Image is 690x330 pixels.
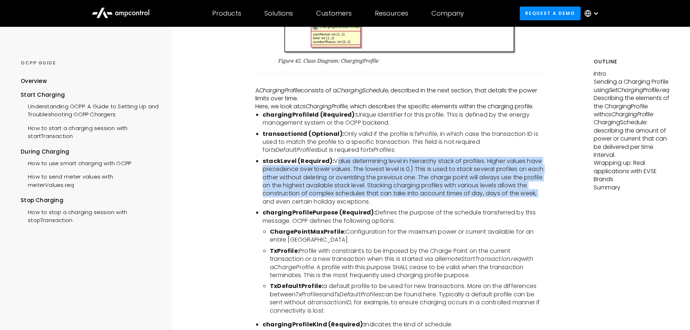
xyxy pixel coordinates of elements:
[212,9,241,17] div: Products
[270,227,346,236] b: ChargePointMaxProfile:
[263,157,334,165] b: stackLevel (Required):
[264,9,293,17] div: Solutions
[414,130,438,138] i: TxProfile
[21,156,131,169] a: How to use smart charging with OCPP
[375,9,408,17] div: Resources
[520,7,581,20] a: Request a demo
[255,78,545,86] p: ‍
[21,91,159,99] div: Start Charging
[439,255,521,263] i: RemoteStartTransaction.req
[263,130,545,154] li: Only valid if the profile is , in which case the transaction ID is used to match the profile to a...
[594,159,669,183] p: Wrapping up: Real applications with EVSE Brands
[21,148,159,156] div: During Charging
[21,121,159,142] a: How to start a charging session with startTransaction
[369,146,394,154] i: txProfiles
[431,9,464,17] div: Company
[21,205,159,226] a: How to stop a charging session with stopTransaction
[21,77,47,91] a: Overview
[609,86,669,94] em: SetChargingProfile.req
[605,110,653,118] em: csChargingProfile
[21,99,159,121] a: Understanding OCPP: A Guide to Setting Up and Troubleshooting OCPP Chargers
[594,58,669,66] h5: Outline
[263,130,344,138] b: transactionId (Optional):
[21,60,159,66] div: OCPP GUIDE
[274,263,314,271] i: ChargeProfile
[270,228,545,244] li: Configuration for the maximum power or current available for an entire [GEOGRAPHIC_DATA].
[21,169,159,191] a: How to send meter values with meterValues.req
[255,103,545,110] p: Here, we look at , which describes the specific elements within the charging profile.
[270,247,299,255] b: TxProfile:
[271,146,318,154] i: txDefaultProfiles
[263,111,545,127] li: Unique Identifier for this profile. This is defined by the energy management system or the OCPP b...
[270,247,545,280] li: Profile with constraints to be imposed by the Charge Point on the current transaction or a new tr...
[300,102,348,110] em: csChargingProfile
[263,321,545,329] li: Indicates the kind of schedule.
[316,9,352,17] div: Customers
[263,208,376,217] b: chargingProfilePurpose (Required):
[296,290,322,298] i: TxProfiles
[263,320,364,329] b: chargingProfileKind (Required):
[594,118,669,159] p: ChargingSchedule: describing the amount of power or current that can be delivered per time interval.
[334,290,381,298] i: TxDefaultProfiles
[594,184,669,192] p: Summary
[21,77,47,85] div: Overview
[270,282,545,315] li: a default profile to be used for new transactions. More on the differences between and can be fou...
[255,87,545,103] p: A consists of a , described in the next section, that details the power limits over time.
[594,70,669,78] p: Intro
[270,282,323,290] b: TxDefaultProfile:
[337,86,388,95] em: ChargingSchedule
[594,94,669,118] p: Describing the elements of the ChargingProfile with
[594,78,669,94] p: Sending a Charging Profile using
[21,196,159,204] div: Stop Charging
[263,110,356,119] b: chargingProfileId (Required):
[263,157,545,206] li: Value determining level in hierarchy stack of profiles. Higher values have precedence over lower ...
[259,86,301,95] em: ChargingProfile
[263,209,545,225] li: Defines the purpose of the schedule transferred by this message. OCPP defines the following options:
[311,298,351,306] i: transactionID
